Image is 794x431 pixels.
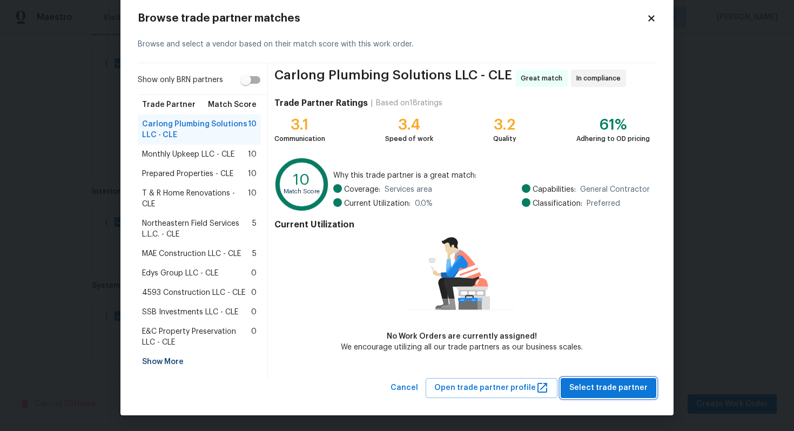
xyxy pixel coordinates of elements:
[434,381,549,395] span: Open trade partner profile
[576,73,625,84] span: In compliance
[252,248,257,259] span: 5
[248,188,257,210] span: 10
[533,198,582,209] span: Classification:
[293,172,310,187] text: 10
[569,381,648,395] span: Select trade partner
[344,184,380,195] span: Coverage:
[251,268,257,279] span: 0
[284,188,320,194] text: Match Score
[521,73,567,84] span: Great match
[274,70,512,87] span: Carlong Plumbing Solutions LLC - CLE
[142,99,196,110] span: Trade Partner
[415,198,433,209] span: 0.0 %
[142,326,251,348] span: E&C Property Preservation LLC - CLE
[386,378,422,398] button: Cancel
[493,133,516,144] div: Quality
[385,133,433,144] div: Speed of work
[493,119,516,130] div: 3.2
[368,98,376,109] div: |
[138,26,656,63] div: Browse and select a vendor based on their match score with this work order.
[142,169,233,179] span: Prepared Properties - CLE
[576,119,650,130] div: 61%
[142,188,248,210] span: T & R Home Renovations - CLE
[142,119,248,140] span: Carlong Plumbing Solutions LLC - CLE
[333,170,650,181] span: Why this trade partner is a great match:
[208,99,257,110] span: Match Score
[142,149,234,160] span: Monthly Upkeep LLC - CLE
[376,98,442,109] div: Based on 18 ratings
[561,378,656,398] button: Select trade partner
[142,248,241,259] span: MAE Construction LLC - CLE
[426,378,557,398] button: Open trade partner profile
[533,184,576,195] span: Capabilities:
[274,98,368,109] h4: Trade Partner Ratings
[142,307,238,318] span: SSB Investments LLC - CLE
[385,184,432,195] span: Services area
[391,381,418,395] span: Cancel
[138,75,223,86] span: Show only BRN partners
[274,219,650,230] h4: Current Utilization
[142,287,245,298] span: 4593 Construction LLC - CLE
[248,149,257,160] span: 10
[251,287,257,298] span: 0
[580,184,650,195] span: General Contractor
[142,218,252,240] span: Northeastern Field Services L.L.C. - CLE
[248,119,257,140] span: 10
[274,119,325,130] div: 3.1
[251,326,257,348] span: 0
[385,119,433,130] div: 3.4
[251,307,257,318] span: 0
[587,198,620,209] span: Preferred
[142,268,218,279] span: Edys Group LLC - CLE
[138,13,647,24] h2: Browse trade partner matches
[341,342,583,353] div: We encourage utilizing all our trade partners as our business scales.
[252,218,257,240] span: 5
[341,331,583,342] div: No Work Orders are currently assigned!
[576,133,650,144] div: Adhering to OD pricing
[248,169,257,179] span: 10
[274,133,325,144] div: Communication
[138,352,261,372] div: Show More
[344,198,411,209] span: Current Utilization:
